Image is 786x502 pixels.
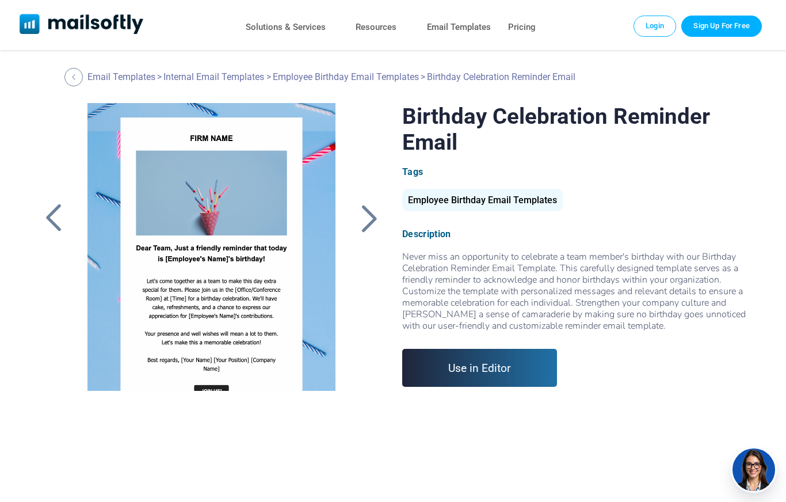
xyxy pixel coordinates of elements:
[273,71,419,82] a: Employee Birthday Email Templates
[402,166,747,177] div: Tags
[681,16,761,36] a: Trial
[74,103,349,391] a: Birthday Celebration Reminder Email
[39,203,68,233] a: Back
[402,229,747,239] div: Description
[402,199,563,204] a: Employee Birthday Email Templates
[163,71,264,82] a: Internal Email Templates
[402,189,563,211] div: Employee Birthday Email Templates
[634,16,676,36] a: Login
[402,349,557,387] a: Use in Editor
[355,203,384,233] a: Back
[402,251,747,332] div: Never miss an opportunity to celebrate a team member's birthday with our Birthday Celebration Rem...
[427,19,491,36] a: Email Templates
[87,71,155,82] a: Email Templates
[402,103,747,155] h1: Birthday Celebration Reminder Email
[246,19,326,36] a: Solutions & Services
[356,19,396,36] a: Resources
[20,14,143,36] a: Mailsoftly
[64,68,86,86] a: Back
[508,19,536,36] a: Pricing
